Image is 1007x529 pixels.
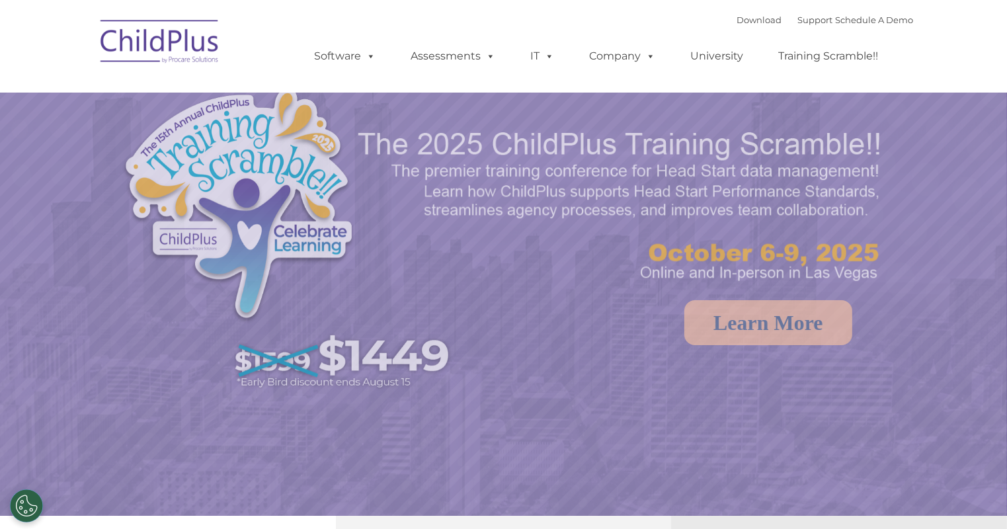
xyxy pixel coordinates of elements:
[836,15,914,25] a: Schedule A Demo
[766,43,892,69] a: Training Scramble!!
[302,43,389,69] a: Software
[577,43,669,69] a: Company
[518,43,568,69] a: IT
[10,489,43,522] button: Cookies Settings
[798,15,833,25] a: Support
[737,15,914,25] font: |
[684,300,852,345] a: Learn More
[737,15,782,25] a: Download
[94,11,226,77] img: ChildPlus by Procare Solutions
[678,43,757,69] a: University
[398,43,509,69] a: Assessments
